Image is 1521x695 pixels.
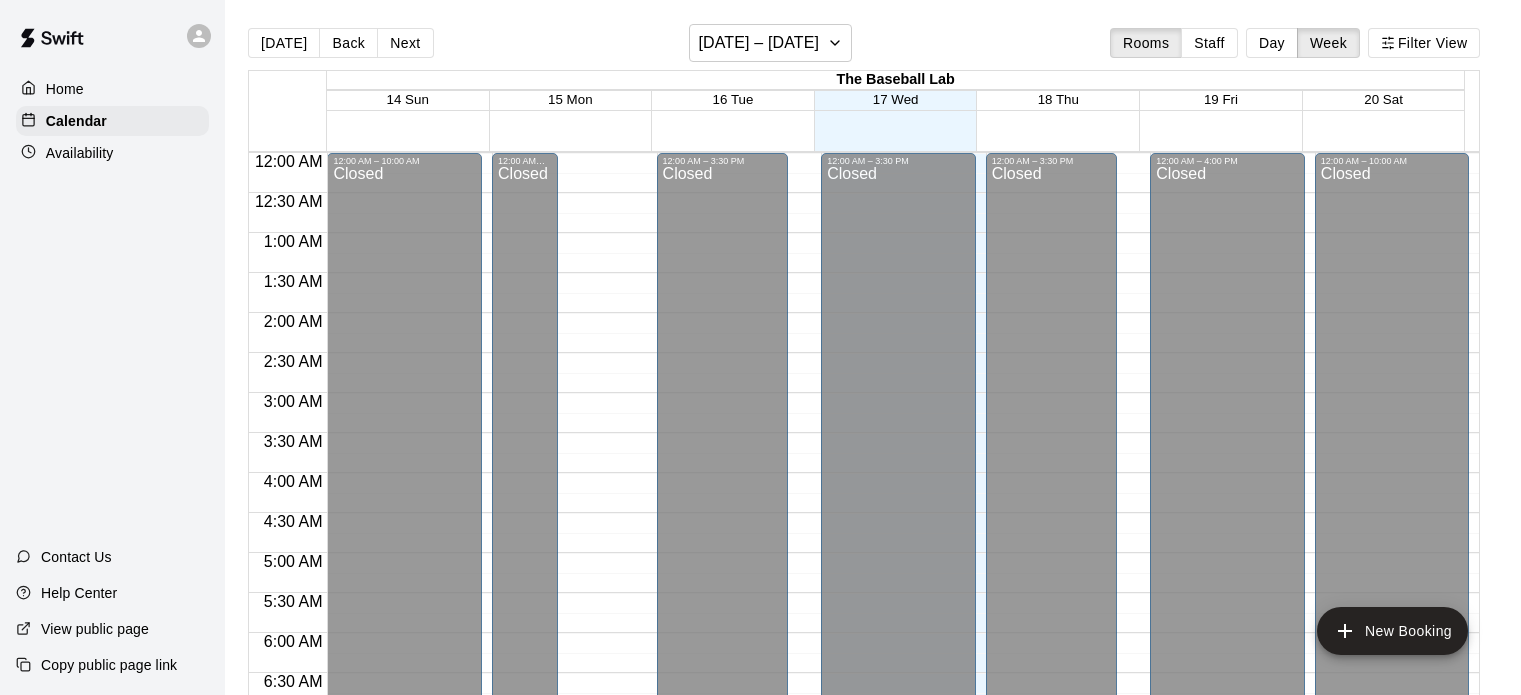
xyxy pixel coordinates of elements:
[1297,28,1360,58] button: Week
[327,71,1465,90] div: The Baseball Lab
[319,28,378,58] button: Back
[41,619,149,639] p: View public page
[498,156,552,166] div: 12:00 AM – 3:30 PM
[1364,92,1403,107] button: 20 Sat
[333,156,476,166] div: 12:00 AM – 10:00 AM
[259,393,328,410] span: 3:00 AM
[259,433,328,450] span: 3:30 AM
[259,553,328,570] span: 5:00 AM
[259,593,328,610] span: 5:30 AM
[259,673,328,690] span: 6:30 AM
[259,473,328,490] span: 4:00 AM
[873,92,919,107] button: 17 Wed
[259,353,328,370] span: 2:30 AM
[46,79,84,99] p: Home
[713,92,754,107] button: 16 Tue
[1368,28,1480,58] button: Filter View
[1038,92,1079,107] button: 18 Thu
[41,655,177,675] p: Copy public page link
[992,156,1111,166] div: 12:00 AM – 3:30 PM
[377,28,433,58] button: Next
[250,153,328,170] span: 12:00 AM
[16,138,209,168] a: Availability
[259,513,328,530] span: 4:30 AM
[663,156,782,166] div: 12:00 AM – 3:30 PM
[548,92,592,107] button: 15 Mon
[16,106,209,136] a: Calendar
[46,111,107,131] p: Calendar
[1156,156,1299,166] div: 12:00 AM – 4:00 PM
[259,633,328,650] span: 6:00 AM
[41,583,117,603] p: Help Center
[1246,28,1298,58] button: Day
[259,233,328,250] span: 1:00 AM
[827,156,970,166] div: 12:00 AM – 3:30 PM
[1181,28,1238,58] button: Staff
[1110,28,1182,58] button: Rooms
[689,24,852,62] button: [DATE] – [DATE]
[259,273,328,290] span: 1:30 AM
[250,193,328,210] span: 12:30 AM
[16,74,209,104] a: Home
[1321,156,1464,166] div: 12:00 AM – 10:00 AM
[259,313,328,330] span: 2:00 AM
[248,28,320,58] button: [DATE]
[387,92,429,107] button: 14 Sun
[41,547,112,567] p: Contact Us
[1317,607,1468,655] button: add
[698,29,819,57] h6: [DATE] – [DATE]
[1204,92,1238,107] button: 19 Fri
[46,143,114,163] p: Availability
